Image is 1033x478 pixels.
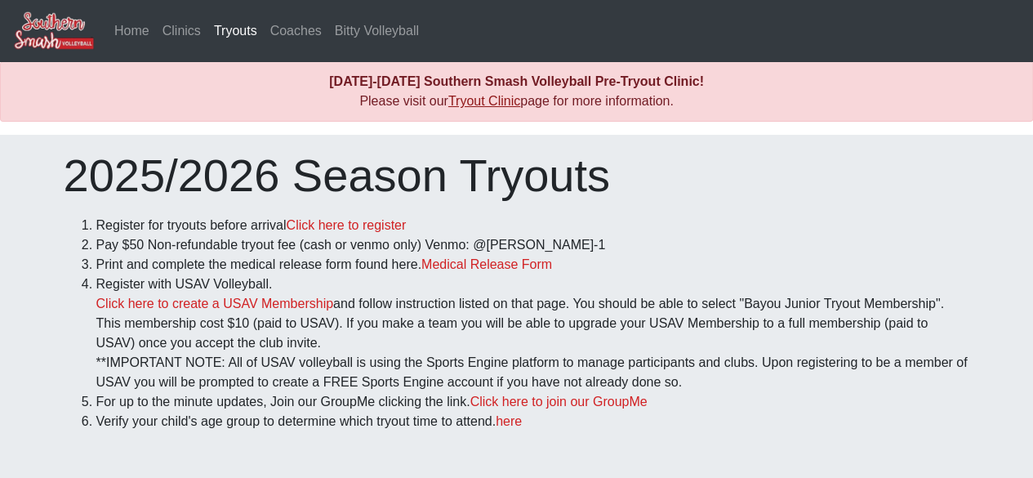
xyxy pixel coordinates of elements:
a: Click here to join our GroupMe [470,395,648,409]
a: Click here to register [286,218,406,232]
h1: 2025/2026 Season Tryouts [64,148,970,203]
li: Register with USAV Volleyball. and follow instruction listed on that page. You should be able to ... [96,275,970,392]
b: [DATE]-[DATE] Southern Smash Volleyball Pre-Tryout Clinic! [329,74,704,88]
a: here [496,414,522,428]
a: Clinics [156,15,207,47]
li: Print and complete the medical release form found here. [96,255,970,275]
a: Click here to create a USAV Membership [96,297,333,310]
li: Pay $50 Non-refundable tryout fee (cash or venmo only) Venmo: @[PERSON_NAME]-1 [96,235,970,255]
a: Coaches [264,15,328,47]
img: Southern Smash Volleyball [13,11,95,51]
li: For up to the minute updates, Join our GroupMe clicking the link. [96,392,970,412]
a: Medical Release Form [421,257,552,271]
li: Register for tryouts before arrival [96,216,970,235]
a: Bitty Volleyball [328,15,425,47]
a: Tryouts [207,15,264,47]
a: Home [108,15,156,47]
li: Verify your child's age group to determine which tryout time to attend. [96,412,970,431]
a: Tryout Clinic [448,94,520,108]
